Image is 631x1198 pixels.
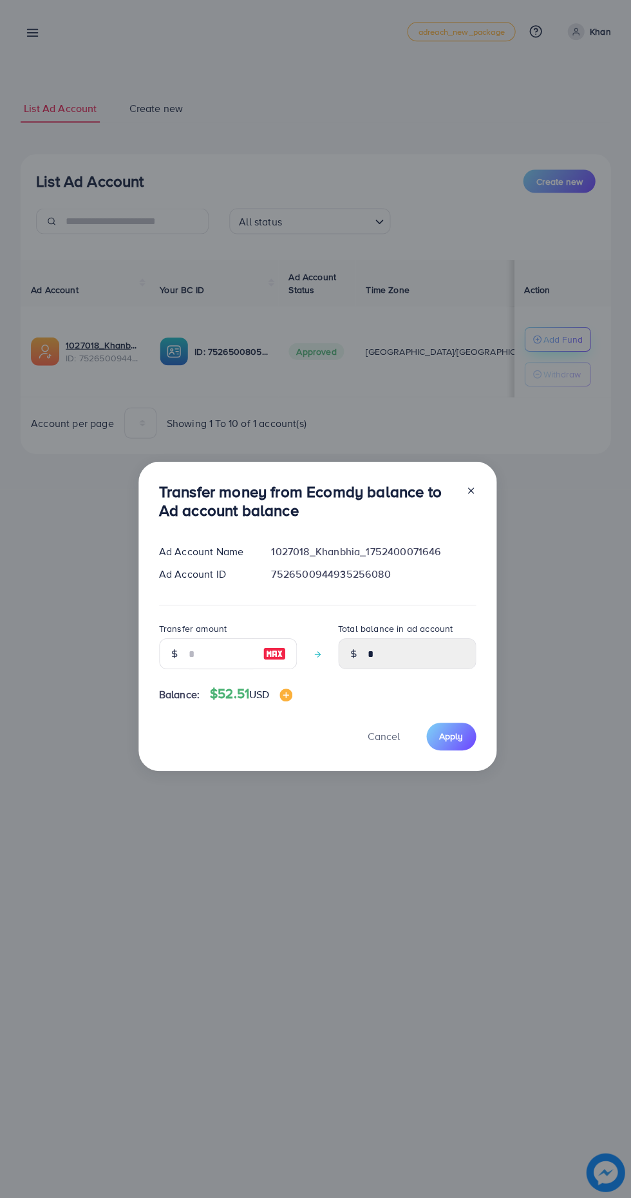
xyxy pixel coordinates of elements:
[426,723,476,750] button: Apply
[159,482,455,520] h3: Transfer money from Ecomdy balance to Ad account balance
[261,567,485,582] div: 7526500944935256080
[352,723,416,750] button: Cancel
[159,687,200,702] span: Balance:
[149,567,261,582] div: Ad Account ID
[210,686,292,702] h4: $52.51
[249,687,269,701] span: USD
[261,544,485,559] div: 1027018_Khanbhia_1752400071646
[279,689,292,701] img: image
[368,729,400,743] span: Cancel
[149,544,261,559] div: Ad Account Name
[159,622,227,635] label: Transfer amount
[263,646,286,661] img: image
[439,730,463,743] span: Apply
[338,622,453,635] label: Total balance in ad account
